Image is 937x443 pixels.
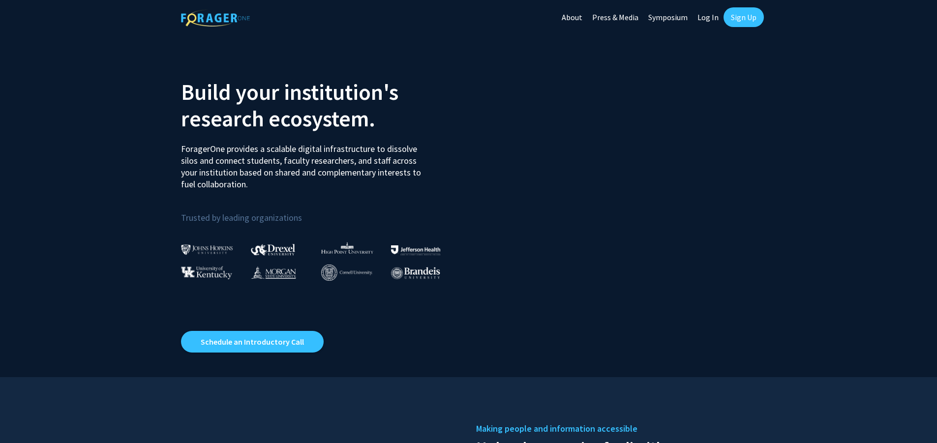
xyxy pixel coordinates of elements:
a: Opens in a new tab [181,331,324,353]
img: Brandeis University [391,267,440,279]
h5: Making people and information accessible [476,421,756,436]
img: Thomas Jefferson University [391,245,440,255]
p: ForagerOne provides a scalable digital infrastructure to dissolve silos and connect students, fac... [181,136,428,190]
img: High Point University [321,242,373,254]
img: ForagerOne Logo [181,9,250,27]
img: University of Kentucky [181,266,232,279]
img: Morgan State University [251,266,296,279]
p: Trusted by leading organizations [181,198,461,225]
a: Sign Up [724,7,764,27]
img: Cornell University [321,265,372,281]
h2: Build your institution's research ecosystem. [181,79,461,132]
img: Johns Hopkins University [181,244,233,255]
img: Drexel University [251,244,295,255]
